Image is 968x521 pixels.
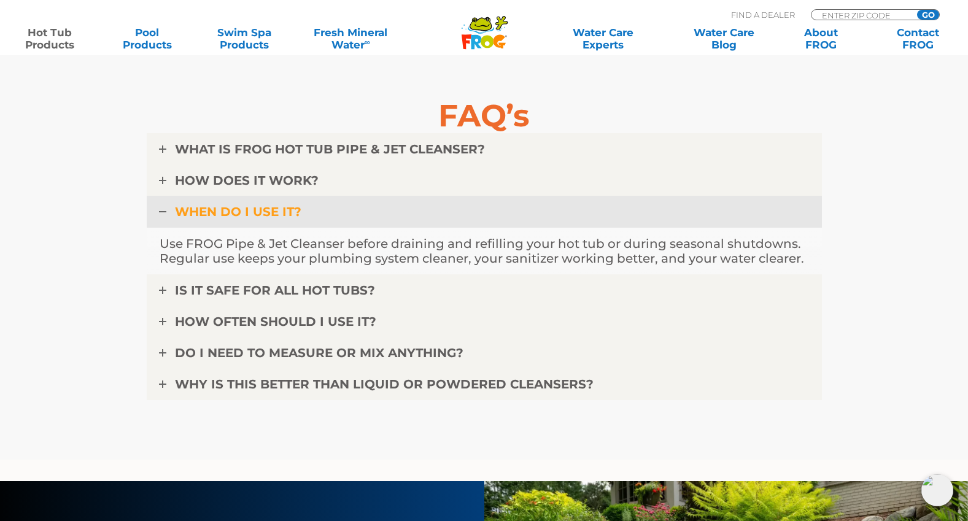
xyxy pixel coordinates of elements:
[880,26,956,51] a: ContactFROG
[175,283,375,298] span: IS IT SAFE FOR ALL HOT TUBS?
[175,204,301,219] span: WHEN DO I USE IT?
[147,133,822,165] a: WHAT IS FROG HOT TUB PIPE & JET CLEANSER?
[175,173,319,188] span: HOW DOES IT WORK?
[147,99,822,133] h5: FAQ’s
[147,306,822,338] a: HOW OFTEN SHOULD I USE IT?
[147,337,822,369] a: DO I NEED TO MEASURE OR MIX ANYTHING?
[147,164,822,196] a: HOW DOES IT WORK?
[147,368,822,400] a: WHY IS THIS BETTER THAN LIQUID OR POWDERED CLEANSERS?
[147,274,822,306] a: IS IT SAFE FOR ALL HOT TUBS?
[160,236,809,266] p: Use FROG Pipe & Jet Cleanser before draining and refilling your hot tub or during seasonal shutdo...
[686,26,762,51] a: Water CareBlog
[542,26,665,51] a: Water CareExperts
[147,196,822,228] a: WHEN DO I USE IT?
[109,26,185,51] a: PoolProducts
[821,10,904,20] input: Zip Code Form
[783,26,859,51] a: AboutFROG
[175,142,485,156] span: WHAT IS FROG HOT TUB PIPE & JET CLEANSER?
[12,26,88,51] a: Hot TubProducts
[175,314,376,329] span: HOW OFTEN SHOULD I USE IT?
[917,10,939,20] input: GO
[175,345,463,360] span: DO I NEED TO MEASURE OR MIX ANYTHING?
[303,26,398,51] a: Fresh MineralWater∞
[921,474,953,506] img: openIcon
[731,9,795,20] p: Find A Dealer
[175,377,594,392] span: WHY IS THIS BETTER THAN LIQUID OR POWDERED CLEANSERS?
[365,37,370,47] sup: ∞
[206,26,282,51] a: Swim SpaProducts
